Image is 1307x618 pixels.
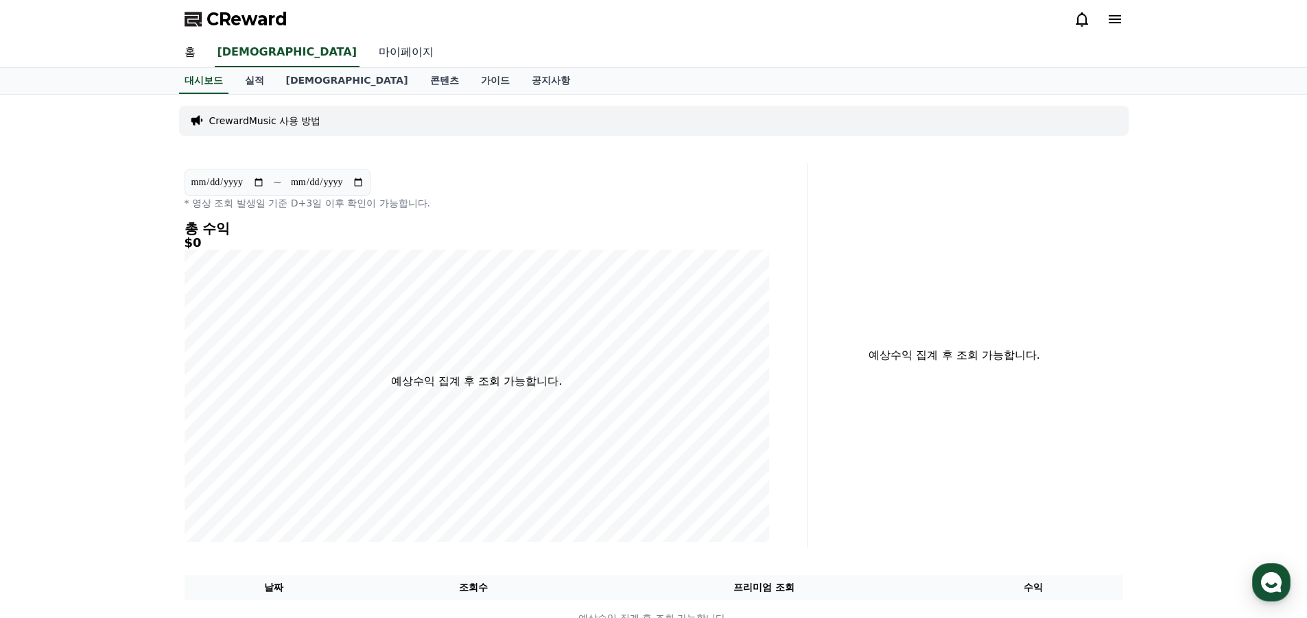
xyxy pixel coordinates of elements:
a: 공지사항 [521,68,581,94]
a: 홈 [174,38,207,67]
a: 마이페이지 [368,38,445,67]
a: 콘텐츠 [419,68,470,94]
span: 설정 [212,455,228,466]
a: [DEMOGRAPHIC_DATA] [275,68,419,94]
a: [DEMOGRAPHIC_DATA] [215,38,360,67]
span: 홈 [43,455,51,466]
p: * 영상 조회 발생일 기준 D+3일 이후 확인이 가능합니다. [185,196,769,210]
span: 대화 [126,456,142,467]
a: 홈 [4,435,91,469]
p: ~ [273,174,282,191]
p: 예상수익 집계 후 조회 가능합니다. [391,373,562,390]
th: 날짜 [185,575,364,600]
h5: $0 [185,236,769,250]
a: 가이드 [470,68,521,94]
h4: 총 수익 [185,221,769,236]
a: 설정 [177,435,263,469]
a: 대시보드 [179,68,228,94]
th: 수익 [944,575,1123,600]
a: 대화 [91,435,177,469]
a: CrewardMusic 사용 방법 [209,114,321,128]
th: 조회수 [363,575,583,600]
th: 프리미엄 조회 [584,575,944,600]
a: 실적 [234,68,275,94]
span: CReward [207,8,287,30]
a: CReward [185,8,287,30]
p: 예상수익 집계 후 조회 가능합니다. [819,347,1090,364]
